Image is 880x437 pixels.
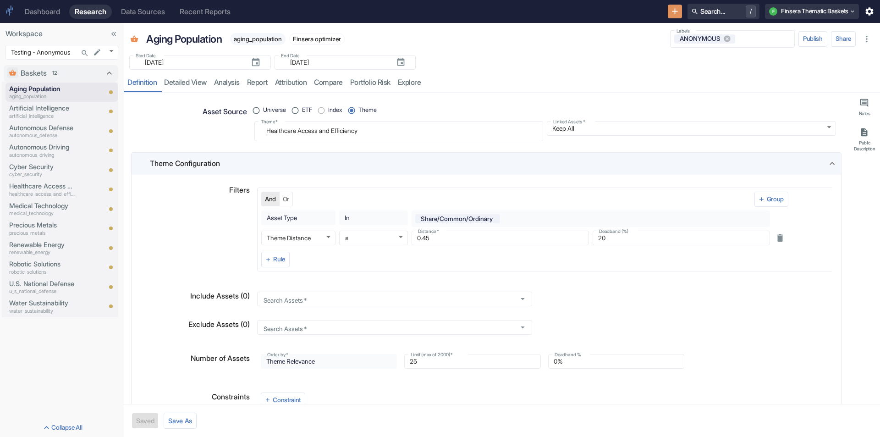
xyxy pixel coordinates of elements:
[9,220,75,230] p: Precious Metals
[9,103,75,113] p: Artificial Intelligence
[553,118,585,125] label: Linked Assets
[411,351,453,358] label: Limit (max of 2000)
[136,52,156,59] label: Start Date
[668,5,682,19] button: New Resource
[517,321,529,333] button: Open
[9,123,75,139] a: Autonomous Defenseautonomous_defense
[188,319,250,330] p: Exclude Assets (0)
[229,185,250,196] p: Filters
[9,181,75,198] a: Healthcare Access and Efficiencyhealthcare_access_and_efficiency
[418,228,439,235] label: Distance
[21,68,47,79] p: Baskets
[49,69,60,77] span: 12
[190,291,250,302] p: Include Assets (0)
[261,393,305,408] button: Constraint
[9,201,75,211] p: Medical Technology
[9,240,75,256] a: Renewable Energyrenewable_energy
[852,140,876,151] div: Public Description
[121,7,165,16] div: Data Sources
[599,228,628,235] label: Deadband (%)
[9,84,75,100] a: Aging Populationaging_population
[9,288,75,295] p: u_s_national_defense
[9,210,75,217] p: medical_technology
[9,171,75,178] p: cyber_security
[263,106,286,115] span: Universe
[243,73,271,92] a: report
[5,45,118,60] div: Testing - Anonymous
[267,351,288,358] label: Order by
[261,118,278,125] label: Theme
[261,252,290,267] button: Rule
[115,5,170,19] a: Data Sources
[212,392,250,403] p: Constraints
[281,52,300,59] label: End Date
[754,192,788,207] button: Group
[765,4,859,19] button: FFinsera Thematic Baskets
[9,93,75,100] p: aging_population
[547,121,836,136] div: Keep All
[9,298,75,315] a: Water Sustainabilitywater_sustainability
[9,151,75,159] p: autonomous_driving
[164,413,197,429] button: Save As
[160,73,210,92] a: detailed view
[130,35,138,45] span: Basket
[261,210,335,225] div: Asset Type
[290,35,344,43] span: Finsera optimizer
[676,34,726,43] span: ANONYMOUS
[9,259,75,276] a: Robotic Solutionsrobotic_solutions
[9,103,75,120] a: Artificial Intelligenceartificial_intelligence
[4,65,118,82] div: Baskets12
[769,7,777,16] div: F
[261,125,537,137] textarea: Healthcare Access and Efficiency
[9,259,75,269] p: Robotic Solutions
[9,132,75,139] p: autonomous_defense
[191,353,250,364] p: Number of Assets
[254,104,384,117] div: position
[674,34,736,44] div: ANONYMOUS
[132,153,841,175] div: Theme Configuration
[9,220,75,237] a: Precious Metalsprecious_metals
[687,4,759,19] button: Search.../
[302,106,312,115] span: ETF
[773,231,787,245] button: Delete rule
[9,112,75,120] p: artificial_intelligence
[174,5,236,19] a: Recent Reports
[9,123,75,133] p: Autonomous Defense
[831,31,856,47] button: Share
[230,35,286,43] span: aging_population
[9,84,75,94] p: Aging Population
[107,28,120,40] button: Collapse Sidebar
[127,78,157,87] div: Definition
[9,201,75,217] a: Medical Technologymedical_technology
[9,249,75,256] p: renewable_energy
[9,162,75,178] a: Cyber Securitycyber_security
[261,354,397,369] div: Theme Relevance
[150,158,220,169] p: Theme Configuration
[9,279,75,295] a: U.S. National Defenseu_s_national_defense
[358,106,377,115] span: Theme
[261,192,280,206] button: And
[5,28,118,39] p: Workspace
[394,73,425,92] a: Explore
[339,231,408,245] div: ≤
[210,73,243,92] a: analysis
[9,298,75,308] p: Water Sustainability
[261,231,335,245] div: Theme Distance
[798,31,827,47] button: Publish
[9,162,75,172] p: Cyber Security
[25,7,60,16] div: Dashboard
[146,31,222,47] p: Aging Population
[9,142,75,152] p: Autonomous Driving
[9,279,75,289] p: U.S. National Defense
[279,192,293,206] button: Or
[9,190,75,198] p: healthcare_access_and_efficiency
[180,7,231,16] div: Recent Reports
[9,268,75,276] p: robotic_solutions
[75,7,106,16] div: Research
[9,240,75,250] p: Renewable Energy
[91,46,104,59] button: edit
[124,73,880,92] div: resource tabs
[144,29,225,50] div: Aging Population
[310,73,346,92] a: compare
[271,73,311,92] a: attribution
